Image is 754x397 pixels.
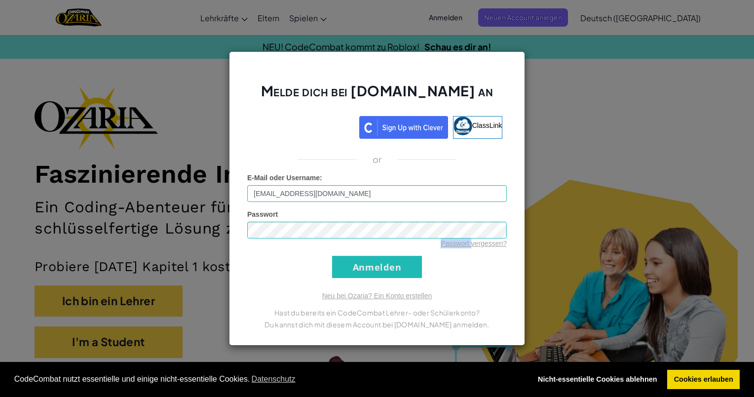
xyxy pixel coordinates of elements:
[472,121,502,129] span: ClassLink
[332,256,422,278] input: Anmelden
[250,372,297,387] a: learn more about cookies
[247,115,359,137] iframe: Schaltfläche „Über Google anmelden“
[247,174,320,182] span: E-Mail oder Username
[247,318,507,330] p: Du kannst dich mit diesem Account bei [DOMAIN_NAME] anmelden.
[247,307,507,318] p: Hast du bereits ein CodeCombat Lehrer- oder Schülerkonto?
[441,239,507,247] a: Passwort vergessen?
[453,117,472,135] img: classlink-logo-small.png
[667,370,740,390] a: allow cookies
[322,292,432,300] a: Neu bei Ozaria? Ein Konto erstellen
[373,154,382,165] p: or
[247,173,322,183] label: :
[531,370,664,390] a: deny cookies
[247,210,278,218] span: Passwort
[359,116,448,139] img: clever_sso_button@2x.png
[14,372,524,387] span: CodeCombat nutzt essentielle und einige nicht-essentielle Cookies.
[247,81,507,110] h2: Melde dich bei [DOMAIN_NAME] an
